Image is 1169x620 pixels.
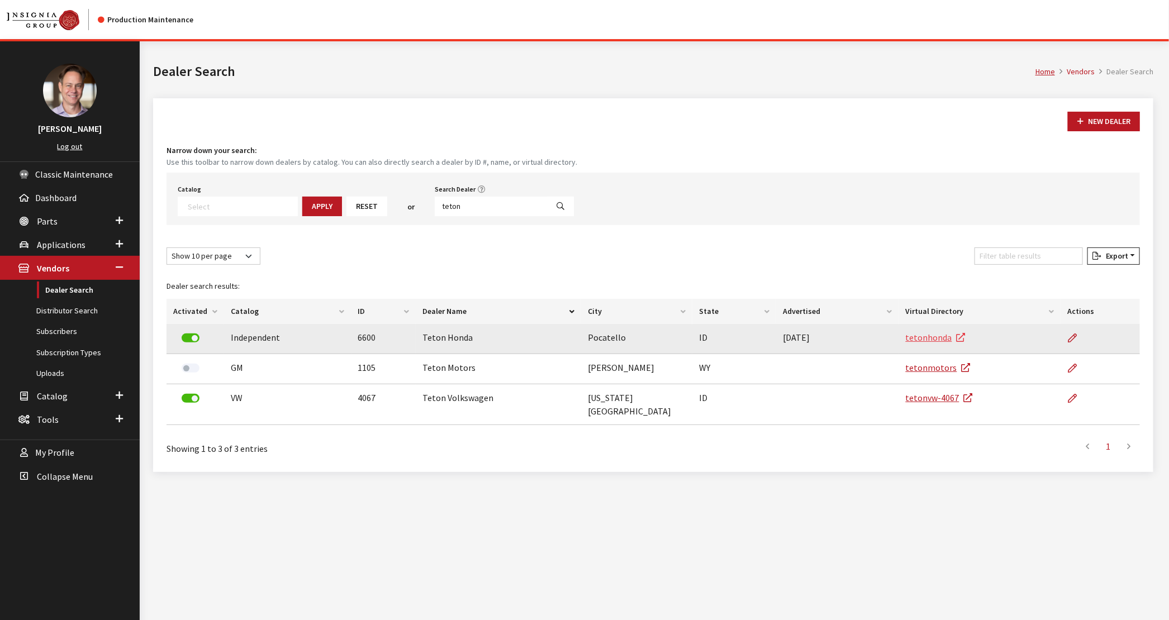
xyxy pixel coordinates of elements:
[224,384,351,425] td: VW
[302,197,342,216] button: Apply
[224,354,351,384] td: GM
[167,145,1140,156] h4: Narrow down your search:
[1095,66,1153,78] li: Dealer Search
[7,9,98,30] a: Insignia Group logo
[906,362,971,373] a: tetonmotors
[182,394,199,403] label: Deactivate Dealer
[37,263,69,274] span: Vendors
[416,299,582,324] th: Dealer Name: activate to sort column descending
[581,384,692,425] td: [US_STATE][GEOGRAPHIC_DATA]
[98,14,193,26] div: Production Maintenance
[1068,324,1087,352] a: Edit Dealer
[906,332,966,343] a: tetonhonda
[351,384,416,425] td: 4067
[37,471,93,482] span: Collapse Menu
[899,299,1061,324] th: Virtual Directory: activate to sort column ascending
[906,392,973,403] a: tetonvw-4067
[692,384,776,425] td: ID
[407,201,415,213] span: or
[776,324,899,354] td: [DATE]
[11,122,129,135] h3: [PERSON_NAME]
[581,324,692,354] td: Pocatello
[346,197,387,216] button: Reset
[35,192,77,203] span: Dashboard
[37,239,85,250] span: Applications
[435,184,476,194] label: Search Dealer
[182,364,199,373] label: Activate Dealer
[1068,354,1087,382] a: Edit Dealer
[416,324,582,354] td: Teton Honda
[35,169,113,180] span: Classic Maintenance
[37,414,59,425] span: Tools
[153,61,1035,82] h1: Dealer Search
[35,447,74,459] span: My Profile
[1101,251,1128,261] span: Export
[43,64,97,117] img: James Brooks
[1061,299,1140,324] th: Actions
[776,299,899,324] th: Advertised: activate to sort column ascending
[975,247,1083,265] input: Filter table results
[416,354,582,384] td: Teton Motors
[547,197,574,216] button: Search
[692,354,776,384] td: WY
[1068,384,1087,412] a: Edit Dealer
[182,333,199,342] label: Deactivate Dealer
[435,197,548,216] input: Search
[1098,435,1118,457] a: 1
[167,434,564,455] div: Showing 1 to 3 of 3 entries
[581,299,692,324] th: City: activate to sort column ascending
[1087,247,1140,265] button: Export
[581,354,692,384] td: [PERSON_NAME]
[167,156,1140,168] small: Use this toolbar to narrow down dealers by catalog. You can also directly search a dealer by ID #...
[37,390,68,402] span: Catalog
[224,299,351,324] th: Catalog: activate to sort column ascending
[188,201,297,211] textarea: Search
[167,299,224,324] th: Activated: activate to sort column ascending
[224,324,351,354] td: Independent
[178,184,201,194] label: Catalog
[1055,66,1095,78] li: Vendors
[692,299,776,324] th: State: activate to sort column ascending
[351,354,416,384] td: 1105
[692,324,776,354] td: ID
[178,197,298,216] span: Select
[167,274,1140,299] caption: Dealer search results:
[37,216,58,227] span: Parts
[1035,66,1055,77] a: Home
[58,141,83,151] a: Log out
[416,384,582,425] td: Teton Volkswagen
[7,10,79,30] img: Catalog Maintenance
[1068,112,1140,131] button: New Dealer
[351,299,416,324] th: ID: activate to sort column ascending
[351,324,416,354] td: 6600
